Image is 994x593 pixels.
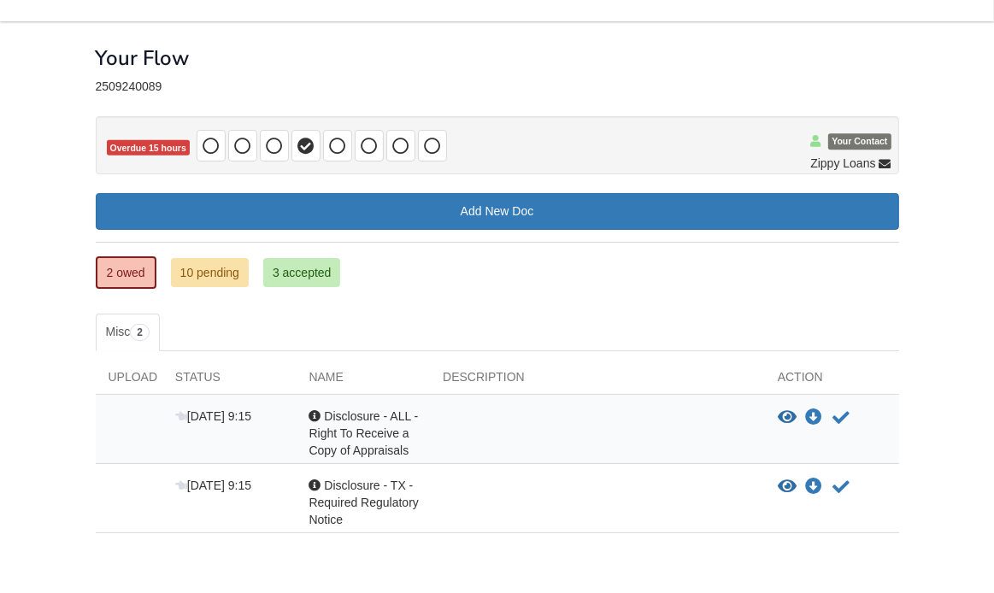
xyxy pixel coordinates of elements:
[96,47,190,69] h1: Your Flow
[107,140,190,156] span: Overdue 15 hours
[831,477,851,497] button: Acknowledge receipt of document
[96,79,899,94] div: 2509240089
[309,409,418,457] span: Disclosure - ALL - Right To Receive a Copy of Appraisals
[296,368,430,394] div: Name
[96,193,899,230] a: Add New Doc
[309,479,418,526] span: Disclosure - TX - Required Regulatory Notice
[96,256,156,289] a: 2 owed
[805,411,822,425] a: Download Disclosure - ALL - Right To Receive a Copy of Appraisals
[96,368,162,394] div: Upload
[162,368,297,394] div: Status
[765,368,899,394] div: Action
[96,314,160,351] a: Misc
[175,479,251,492] span: [DATE] 9:15
[171,258,249,287] a: 10 pending
[805,480,822,494] a: Download Disclosure - TX - Required Regulatory Notice
[175,409,251,423] span: [DATE] 9:15
[778,479,797,496] button: View Disclosure - TX - Required Regulatory Notice
[831,408,851,428] button: Acknowledge receipt of document
[828,134,891,150] span: Your Contact
[778,409,797,426] button: View Disclosure - ALL - Right To Receive a Copy of Appraisals
[130,324,150,341] span: 2
[263,258,341,287] a: 3 accepted
[810,155,875,172] span: Zippy Loans
[430,368,765,394] div: Description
